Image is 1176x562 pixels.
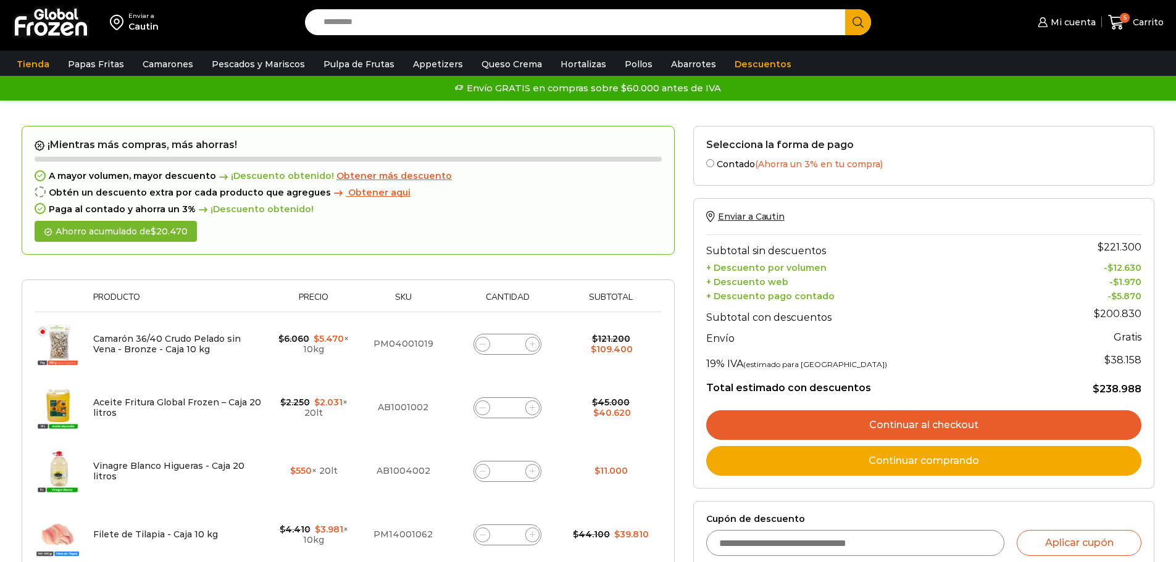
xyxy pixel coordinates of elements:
[136,52,199,76] a: Camarones
[35,188,662,198] div: Obtén un descuento extra por cada producto que agregues
[845,9,871,35] button: Search button
[270,376,357,439] td: × 20lt
[151,226,188,237] bdi: 20.470
[206,52,311,76] a: Pescados y Mariscos
[1040,287,1141,302] td: -
[315,524,343,535] bdi: 3.981
[348,187,411,198] span: Obtener aqui
[357,312,449,376] td: PM04001019
[93,460,244,482] a: Vinagre Blanco Higueras - Caja 20 litros
[1130,16,1164,28] span: Carrito
[1093,383,1099,395] span: $
[1111,291,1117,302] span: $
[290,465,296,476] span: $
[315,524,320,535] span: $
[665,52,722,76] a: Abarrotes
[1120,13,1130,23] span: 5
[93,333,241,355] a: Camarón 36/40 Crudo Pelado sin Vena - Bronze - Caja 10 kg
[278,333,284,344] span: $
[1107,262,1113,273] span: $
[196,204,314,215] span: ¡Descuento obtenido!
[1104,354,1111,366] span: $
[151,226,156,237] span: $
[499,526,516,543] input: Product quantity
[357,376,449,439] td: AB1001002
[290,465,312,476] bdi: 550
[706,139,1141,151] h2: Selecciona la forma de pago
[592,397,630,408] bdi: 45.000
[314,397,343,408] bdi: 2.031
[280,524,285,535] span: $
[706,287,1040,302] th: + Descuento pago contado
[10,52,56,76] a: Tienda
[317,52,401,76] a: Pulpa de Frutas
[314,333,344,344] bdi: 5.470
[1098,241,1104,253] span: $
[706,514,1141,524] label: Cupón de descuento
[566,292,656,312] th: Subtotal
[593,407,599,418] span: $
[1111,291,1141,302] bdi: 5.870
[619,52,659,76] a: Pollos
[87,292,270,312] th: Producto
[499,399,516,416] input: Product quantity
[499,336,516,353] input: Product quantity
[1035,10,1095,35] a: Mi cuenta
[1040,260,1141,274] td: -
[1113,276,1119,287] span: $
[93,529,218,540] a: Filete de Tilapia - Caja 10 kg
[614,529,649,540] bdi: 39.810
[280,397,286,408] span: $
[594,465,600,476] span: $
[1094,308,1141,320] bdi: 200.830
[614,529,620,540] span: $
[35,204,662,215] div: Paga al contado y ahorra un 3%
[93,397,261,418] a: Aceite Fritura Global Frozen – Caja 20 litros
[706,260,1040,274] th: + Descuento por volumen
[270,439,357,503] td: × 20lt
[128,20,159,33] div: Cautin
[280,397,310,408] bdi: 2.250
[1093,383,1141,395] bdi: 238.988
[591,344,596,355] span: $
[35,221,197,242] div: Ahorro acumulado de
[314,333,319,344] span: $
[475,52,548,76] a: Queso Crema
[449,292,566,312] th: Cantidad
[357,292,449,312] th: Sku
[270,292,357,312] th: Precio
[706,235,1040,260] th: Subtotal sin descuentos
[1098,241,1141,253] bdi: 221.300
[706,273,1040,287] th: + Descuento web
[62,52,130,76] a: Papas Fritas
[1048,16,1096,28] span: Mi cuenta
[593,407,631,418] bdi: 40.620
[1094,308,1100,320] span: $
[706,211,785,222] a: Enviar a Cautin
[1104,354,1141,366] span: 38.158
[706,159,714,167] input: Contado(Ahorra un 3% en tu compra)
[743,360,887,369] small: (estimado para [GEOGRAPHIC_DATA])
[728,52,798,76] a: Descuentos
[573,529,578,540] span: $
[407,52,469,76] a: Appetizers
[499,463,516,480] input: Product quantity
[216,171,334,181] span: ¡Descuento obtenido!
[592,397,598,408] span: $
[336,171,452,181] a: Obtener más descuento
[357,439,449,503] td: AB1004002
[573,529,610,540] bdi: 44.100
[1108,8,1164,37] a: 5 Carrito
[35,171,662,181] div: A mayor volumen, mayor descuento
[280,524,311,535] bdi: 4.410
[706,326,1040,348] th: Envío
[706,373,1040,396] th: Total estimado con descuentos
[755,159,883,170] span: (Ahorra un 3% en tu compra)
[331,188,411,198] a: Obtener aqui
[35,139,662,151] h2: ¡Mientras más compras, más ahorras!
[1017,530,1141,556] button: Aplicar cupón
[336,170,452,181] span: Obtener más descuento
[1114,331,1141,343] strong: Gratis
[554,52,612,76] a: Hortalizas
[1040,273,1141,287] td: -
